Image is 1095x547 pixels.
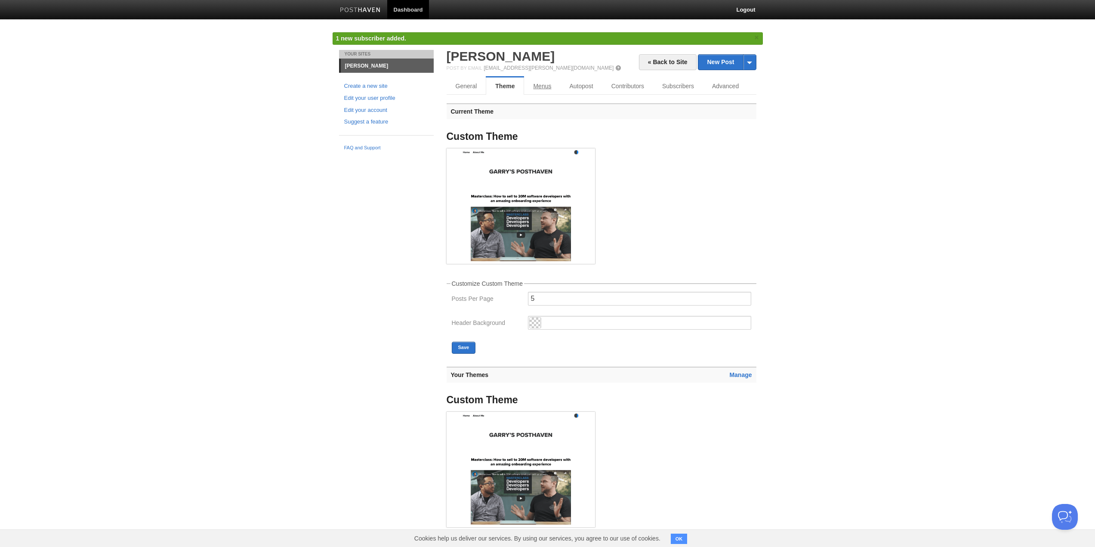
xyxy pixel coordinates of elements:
img: Screenshot [447,148,595,261]
a: New Post [698,55,756,70]
button: OK [671,534,688,544]
a: « Back to Site [639,54,697,70]
a: FAQ and Support [344,144,429,152]
a: [PERSON_NAME] [341,59,434,73]
label: Header Background [452,320,523,328]
a: Menus [524,77,560,95]
a: Contributors [602,77,653,95]
span: 1 new subscriber added. [336,35,406,42]
label: Posts Per Page [452,296,523,304]
a: Subscribers [653,77,703,95]
span: Post by Email [447,65,482,71]
button: Save [452,342,476,354]
a: [PERSON_NAME] [447,49,555,63]
a: Edit your user profile [344,94,429,103]
a: General [447,77,486,95]
a: [EMAIL_ADDRESS][PERSON_NAME][DOMAIN_NAME] [484,65,614,71]
a: Suggest a feature [344,117,429,127]
img: Screenshot [447,412,595,525]
a: Advanced [703,77,748,95]
a: Create a new site [344,82,429,91]
span: Cookies help us deliver our services. By using our services, you agree to our use of cookies. [406,530,669,547]
a: Edit your account [344,106,429,115]
h3: Current Theme [447,103,756,119]
h4: Custom Theme [447,131,595,142]
img: Posthaven-bar [340,7,381,14]
a: × [753,32,761,43]
iframe: Help Scout Beacon - Open [1052,504,1078,530]
h3: Your Themes [447,367,756,383]
a: Autopost [560,77,602,95]
legend: Customize Custom Theme [450,281,524,287]
h4: Custom Theme [447,395,595,405]
a: Theme [486,77,524,95]
li: Your Sites [339,50,434,59]
a: Manage [729,371,752,378]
